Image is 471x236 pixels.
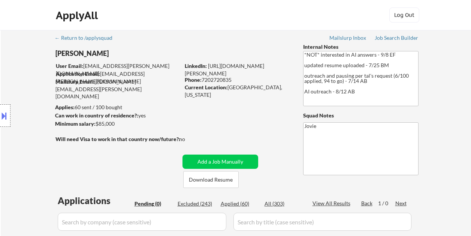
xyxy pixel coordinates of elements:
[58,213,226,231] input: Search by company (case sensitive)
[378,200,395,207] div: 1 / 0
[185,63,264,77] a: [URL][DOMAIN_NAME][PERSON_NAME]
[179,135,200,143] div: no
[329,35,367,41] div: Mailslurp Inbox
[56,9,100,22] div: ApplyAll
[135,200,172,207] div: Pending (0)
[55,35,120,41] div: ← Return to /applysquad
[221,200,258,207] div: Applied (60)
[361,200,373,207] div: Back
[389,8,419,23] button: Log Out
[265,200,302,207] div: All (303)
[55,35,120,42] a: ← Return to /applysquad
[185,77,202,83] strong: Phone:
[395,200,407,207] div: Next
[185,84,291,98] div: [GEOGRAPHIC_DATA], [US_STATE]
[182,155,258,169] button: Add a Job Manually
[185,84,227,90] strong: Current Location:
[329,35,367,42] a: Mailslurp Inbox
[178,200,215,207] div: Excluded (243)
[313,200,353,207] div: View All Results
[303,112,419,119] div: Squad Notes
[185,76,291,84] div: 7202720835
[183,171,239,188] button: Download Resume
[185,63,207,69] strong: LinkedIn:
[303,43,419,51] div: Internal Notes
[375,35,419,41] div: Job Search Builder
[233,213,411,231] input: Search by title (case sensitive)
[58,196,132,205] div: Applications
[375,35,419,42] a: Job Search Builder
